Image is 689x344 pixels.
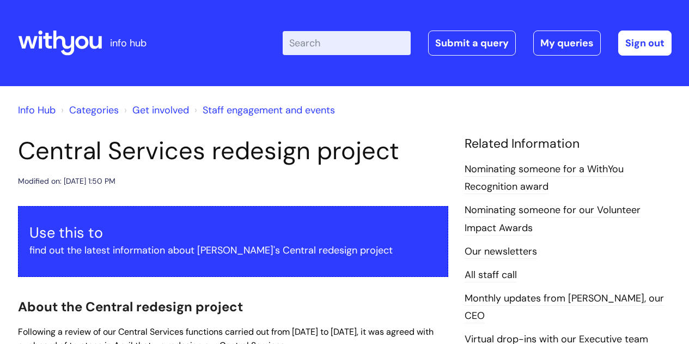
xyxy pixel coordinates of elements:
p: info hub [110,34,147,52]
a: All staff call [465,268,517,282]
a: Sign out [618,31,672,56]
h4: Related Information [465,136,672,152]
a: Our newsletters [465,245,537,259]
span: About the Central redesign project [18,298,243,315]
div: Modified on: [DATE] 1:50 PM [18,174,115,188]
li: Staff engagement and events [192,101,335,119]
a: Nominating someone for our Volunteer Impact Awards [465,203,641,235]
li: Get involved [121,101,189,119]
h1: Central Services redesign project [18,136,448,166]
div: | - [283,31,672,56]
a: Staff engagement and events [203,104,335,117]
a: Categories [69,104,119,117]
a: Submit a query [428,31,516,56]
a: Get involved [132,104,189,117]
h3: Use this to [29,224,437,242]
p: find out the latest information about [PERSON_NAME]'s Central redesign project [29,242,437,259]
a: Nominating someone for a WithYou Recognition award [465,162,624,194]
a: Monthly updates from [PERSON_NAME], our CEO [465,292,664,323]
li: Solution home [58,101,119,119]
input: Search [283,31,411,55]
a: My queries [533,31,601,56]
a: Info Hub [18,104,56,117]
